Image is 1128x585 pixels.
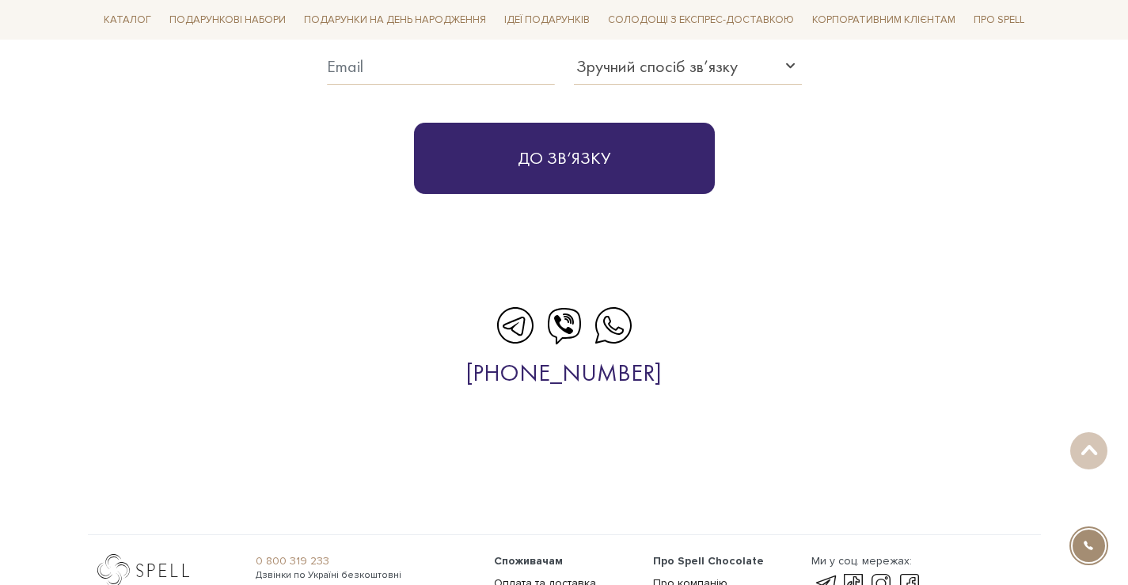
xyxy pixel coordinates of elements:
a: Про Spell [967,8,1031,32]
a: Солодощі з експрес-доставкою [602,6,800,33]
button: До зв‘язку [414,123,715,194]
input: Email [327,48,555,85]
span: Споживачам [494,554,563,568]
a: Ідеї подарунків [498,8,596,32]
a: [PHONE_NUMBER] [466,358,662,388]
div: Ми у соц. мережах: [811,554,922,568]
div: Зручний спосіб зв’язку [576,53,738,79]
span: Дзвінки по Україні безкоштовні [256,568,475,583]
a: Подарункові набори [163,8,292,32]
a: Подарунки на День народження [298,8,492,32]
a: Каталог [97,8,158,32]
span: Про Spell Chocolate [653,554,764,568]
a: Корпоративним клієнтам [806,8,962,32]
a: 0 800 319 233 [256,554,475,568]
